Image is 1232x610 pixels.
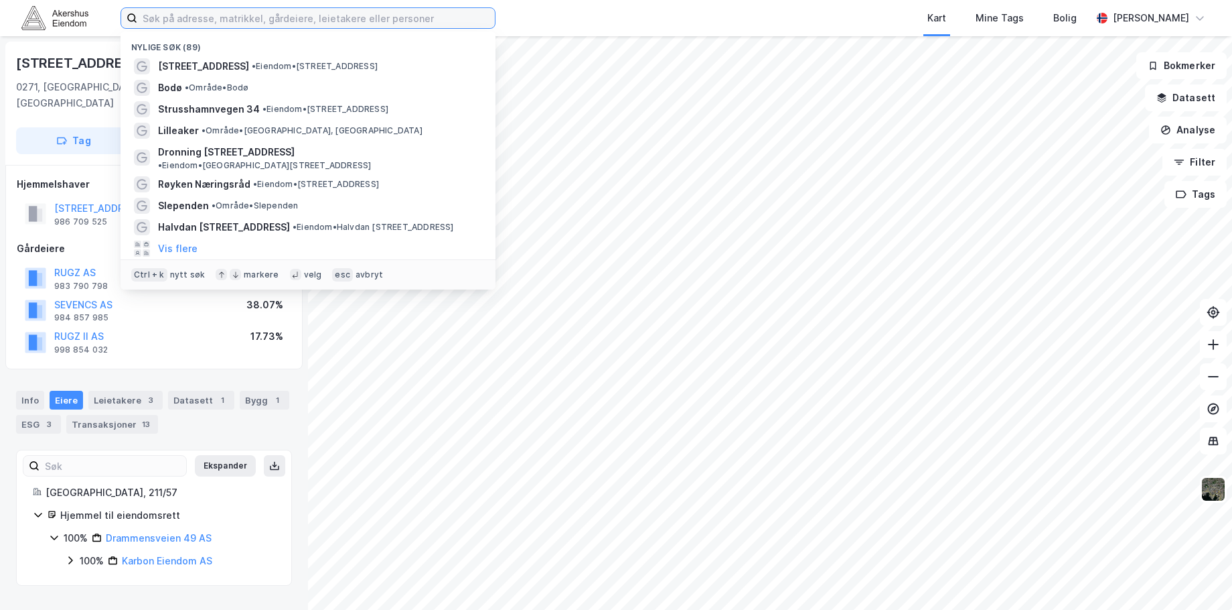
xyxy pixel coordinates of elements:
span: Bodø [158,80,182,96]
div: 998 854 032 [54,345,108,355]
div: Datasett [168,391,234,410]
div: Ctrl + k [131,268,167,282]
span: • [253,179,257,189]
div: 983 790 798 [54,281,108,292]
div: nytt søk [170,269,206,280]
div: 3 [144,393,157,407]
div: ESG [16,415,61,434]
div: Hjemmel til eiendomsrett [60,507,275,524]
span: Dronning [STREET_ADDRESS] [158,144,295,160]
a: Drammensveien 49 AS [106,532,212,544]
button: Tag [16,127,131,154]
span: Område • [GEOGRAPHIC_DATA], [GEOGRAPHIC_DATA] [202,125,422,136]
span: Eiendom • [STREET_ADDRESS] [253,179,379,190]
button: Bokmerker [1136,52,1227,79]
span: Slependen [158,198,209,214]
img: 9k= [1201,477,1226,502]
div: 13 [139,418,153,431]
div: Bygg [240,391,289,410]
div: avbryt [356,269,383,280]
div: Transaksjoner [66,415,158,434]
span: • [252,61,256,71]
div: Gårdeiere [17,241,291,257]
span: Område • Bodø [185,82,248,93]
div: Kart [927,10,946,26]
span: • [212,200,216,210]
div: velg [304,269,322,280]
div: 100% [80,553,104,569]
div: 986 709 525 [54,217,107,227]
div: [GEOGRAPHIC_DATA], 211/57 [46,485,275,501]
span: • [202,125,206,135]
button: Ekspander [195,455,256,477]
div: 1 [271,393,284,407]
span: • [185,82,189,93]
div: 0271, [GEOGRAPHIC_DATA], [GEOGRAPHIC_DATA] [16,79,189,111]
div: Eiere [50,391,83,410]
a: Karbon Eiendom AS [122,555,212,566]
span: Eiendom • [STREET_ADDRESS] [262,104,388,115]
span: [STREET_ADDRESS] [158,58,249,74]
span: Eiendom • [GEOGRAPHIC_DATA][STREET_ADDRESS] [158,160,371,171]
button: Filter [1162,149,1227,176]
div: 38.07% [246,297,283,313]
div: Nylige søk (89) [121,32,495,56]
div: Bolig [1053,10,1077,26]
div: esc [332,268,353,282]
div: Hjemmelshaver [17,176,291,192]
span: Røyken Næringsråd [158,176,250,192]
span: • [158,160,162,170]
div: 3 [42,418,56,431]
span: • [293,222,297,232]
span: Område • Slependen [212,200,298,211]
div: markere [244,269,279,280]
button: Datasett [1145,84,1227,111]
span: Eiendom • [STREET_ADDRESS] [252,61,378,72]
div: Kontrollprogram for chat [1165,546,1232,610]
div: 100% [64,530,88,546]
div: 1 [216,393,229,407]
div: Leietakere [88,391,163,410]
iframe: Chat Widget [1165,546,1232,610]
span: Eiendom • Halvdan [STREET_ADDRESS] [293,222,454,233]
img: akershus-eiendom-logo.9091f326c980b4bce74ccdd9f866810c.svg [21,6,88,29]
span: • [262,104,266,114]
div: Mine Tags [976,10,1024,26]
input: Søk på adresse, matrikkel, gårdeiere, leietakere eller personer [137,8,495,28]
input: Søk [40,456,186,476]
div: Info [16,391,44,410]
span: Strusshamnvegen 34 [158,101,260,117]
span: Halvdan [STREET_ADDRESS] [158,219,290,235]
button: Analyse [1149,117,1227,143]
button: Vis flere [158,241,198,257]
button: Tags [1164,181,1227,208]
div: 17.73% [250,328,283,345]
div: 984 857 985 [54,312,108,323]
div: [PERSON_NAME] [1113,10,1189,26]
div: [STREET_ADDRESS] [16,52,147,74]
span: Lilleaker [158,123,199,139]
